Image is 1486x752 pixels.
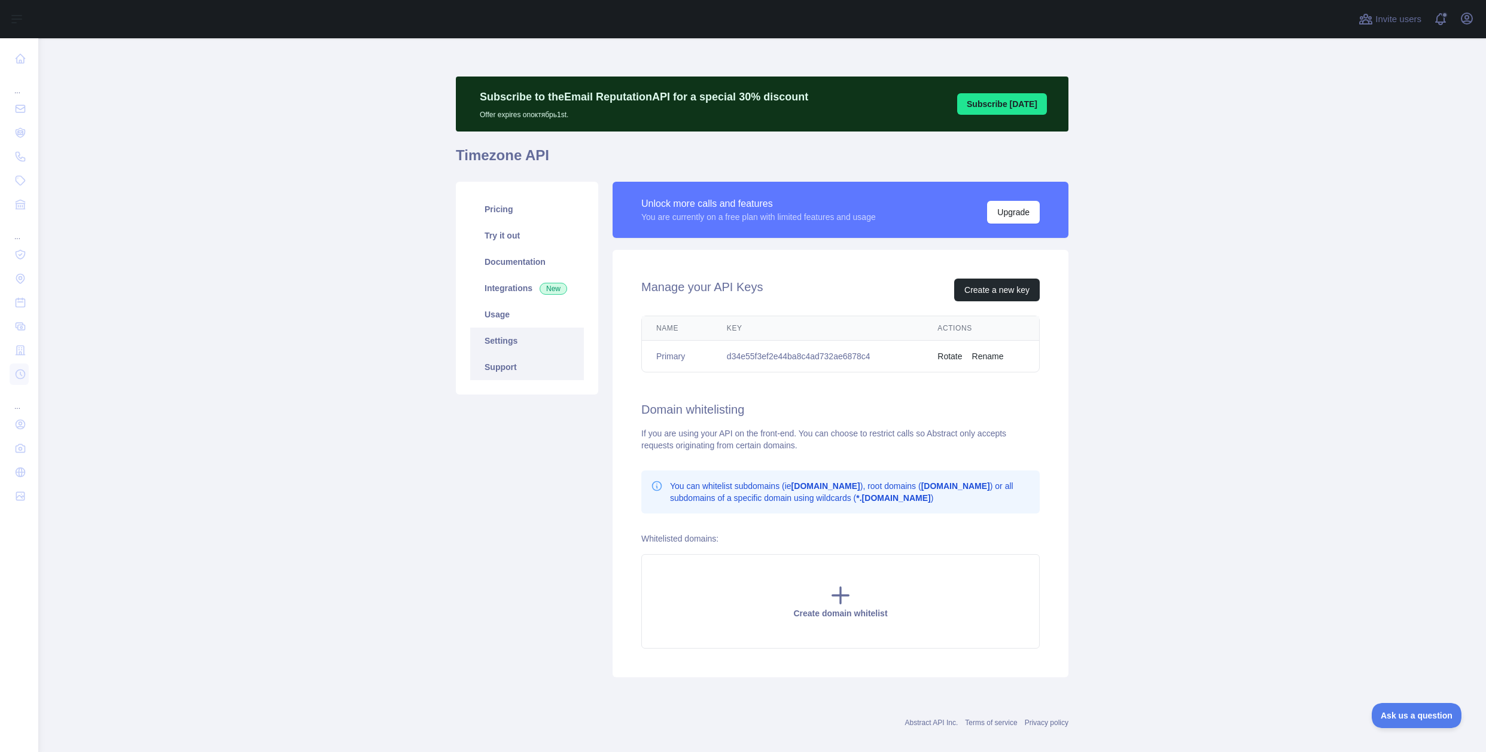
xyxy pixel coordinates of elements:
th: Key [712,316,923,341]
div: You are currently on a free plan with limited features and usage [641,211,876,223]
a: Abstract API Inc. [905,719,958,727]
button: Invite users [1356,10,1424,29]
b: *.[DOMAIN_NAME] [856,493,930,503]
th: Actions [923,316,1039,341]
button: Subscribe [DATE] [957,93,1047,115]
b: [DOMAIN_NAME] [791,481,860,491]
td: Primary [642,341,712,372]
a: Documentation [470,249,584,275]
th: Name [642,316,712,341]
p: You can whitelist subdomains (ie ), root domains ( ) or all subdomains of a specific domain using... [670,480,1030,504]
iframe: Toggle Customer Support [1372,703,1462,728]
div: Unlock more calls and features [641,197,876,211]
a: Privacy policy [1025,719,1068,727]
b: [DOMAIN_NAME] [921,481,990,491]
div: ... [10,72,29,96]
a: Try it out [470,222,584,249]
p: Offer expires on октябрь 1st. [480,105,808,120]
button: Upgrade [987,201,1040,224]
button: Create a new key [954,279,1040,301]
span: New [540,283,567,295]
h2: Domain whitelisting [641,401,1040,418]
button: Rotate [937,350,962,362]
a: Settings [470,328,584,354]
button: Rename [972,350,1004,362]
div: ... [10,218,29,242]
a: Usage [470,301,584,328]
h2: Manage your API Keys [641,279,763,301]
div: ... [10,387,29,411]
a: Pricing [470,196,584,222]
span: Create domain whitelist [793,609,887,618]
a: Integrations New [470,275,584,301]
label: Whitelisted domains: [641,534,718,543]
a: Terms of service [965,719,1017,727]
span: Invite users [1375,13,1421,26]
h1: Timezone API [456,146,1068,175]
td: d34e55f3ef2e44ba8c4ad732ae6878c4 [712,341,923,372]
p: Subscribe to the Email Reputation API for a special 30 % discount [480,88,808,105]
a: Support [470,354,584,380]
div: If you are using your API on the front-end. You can choose to restrict calls so Abstract only acc... [641,427,1040,451]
